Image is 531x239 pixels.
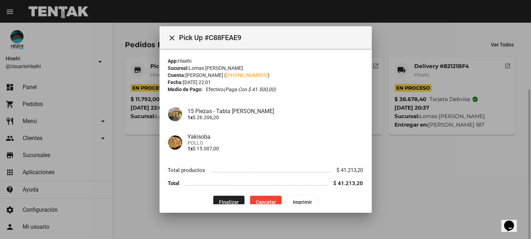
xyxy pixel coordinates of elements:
li: Total productos $ 41.213,20 [168,164,363,177]
p: $ 15.007,00 [188,146,363,151]
h4: Yakisoba [188,133,363,140]
span: Efectivo [206,86,276,93]
img: 33fda14d-fbbd-4a4e-9c3b-875ae0c8d1cc.jpg [168,107,182,121]
button: Finalizar [213,196,244,209]
span: Cancelar [256,199,276,205]
li: Total $ 41.213,20 [168,177,363,190]
span: Imprimir [293,199,312,205]
strong: Medio de Pago: [168,86,203,93]
b: 1x [188,115,193,120]
mat-icon: Cerrar [168,34,177,42]
span: Finalizar [219,199,239,205]
iframe: chat widget [501,211,524,232]
button: Cerrar [165,30,179,45]
strong: Sucursal: [168,65,189,71]
b: 1x [188,146,193,151]
button: Cancelar [250,196,282,209]
div: Hisehi [168,57,363,65]
span: POLLO [188,140,363,146]
i: (Paga con $ 41.500,00) [224,87,276,92]
span: Pick Up #C88FEAE9 [179,32,366,43]
strong: App: [168,58,178,64]
div: Lomas [PERSON_NAME] [168,65,363,72]
strong: Fecha: [168,79,183,85]
strong: Cuenta: [168,72,186,78]
a: [PHONE_NUMBER] [226,72,268,78]
div: [PERSON_NAME] ( ) [168,72,363,79]
h4: 15 Piezas - Tabla [PERSON_NAME] [188,108,363,115]
div: [DATE] 22:01 [168,79,363,86]
p: $ 26.206,20 [188,115,363,120]
img: 9aa37bc6-176a-4f76-8d4a-2a3718fa7d7e.jpg [168,135,182,150]
button: Imprimir [287,196,318,209]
